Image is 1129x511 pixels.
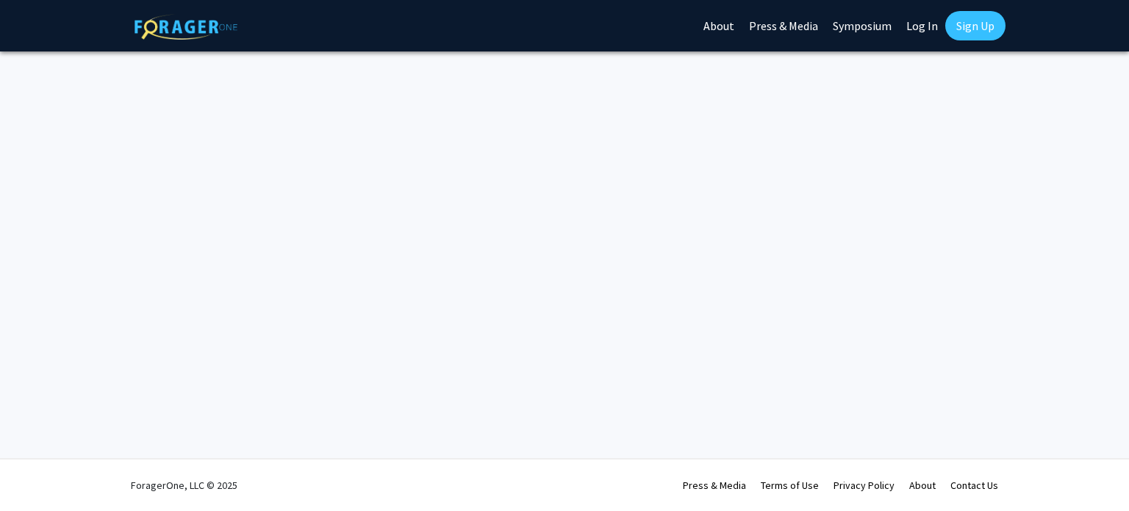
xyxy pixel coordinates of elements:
[761,479,819,492] a: Terms of Use
[945,11,1006,40] a: Sign Up
[909,479,936,492] a: About
[683,479,746,492] a: Press & Media
[950,479,998,492] a: Contact Us
[834,479,895,492] a: Privacy Policy
[131,460,237,511] div: ForagerOne, LLC © 2025
[135,14,237,40] img: ForagerOne Logo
